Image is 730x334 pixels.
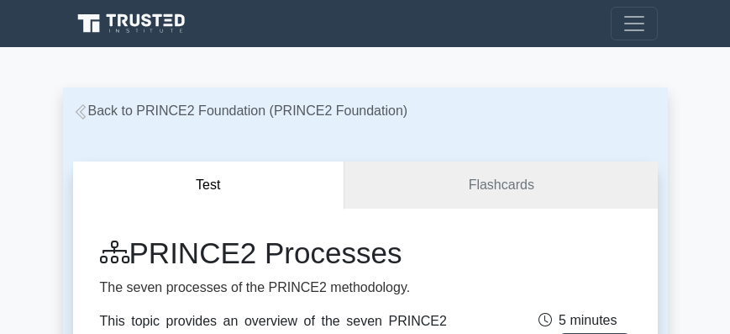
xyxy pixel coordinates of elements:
[73,162,345,209] button: Test
[538,313,617,327] span: 5 minutes
[100,278,447,298] p: The seven processes of the PRINCE2 methodology.
[73,103,408,118] a: Back to PRINCE2 Foundation (PRINCE2 Foundation)
[611,7,658,40] button: Toggle navigation
[344,162,657,209] a: Flashcards
[100,236,447,271] h1: PRINCE2 Processes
